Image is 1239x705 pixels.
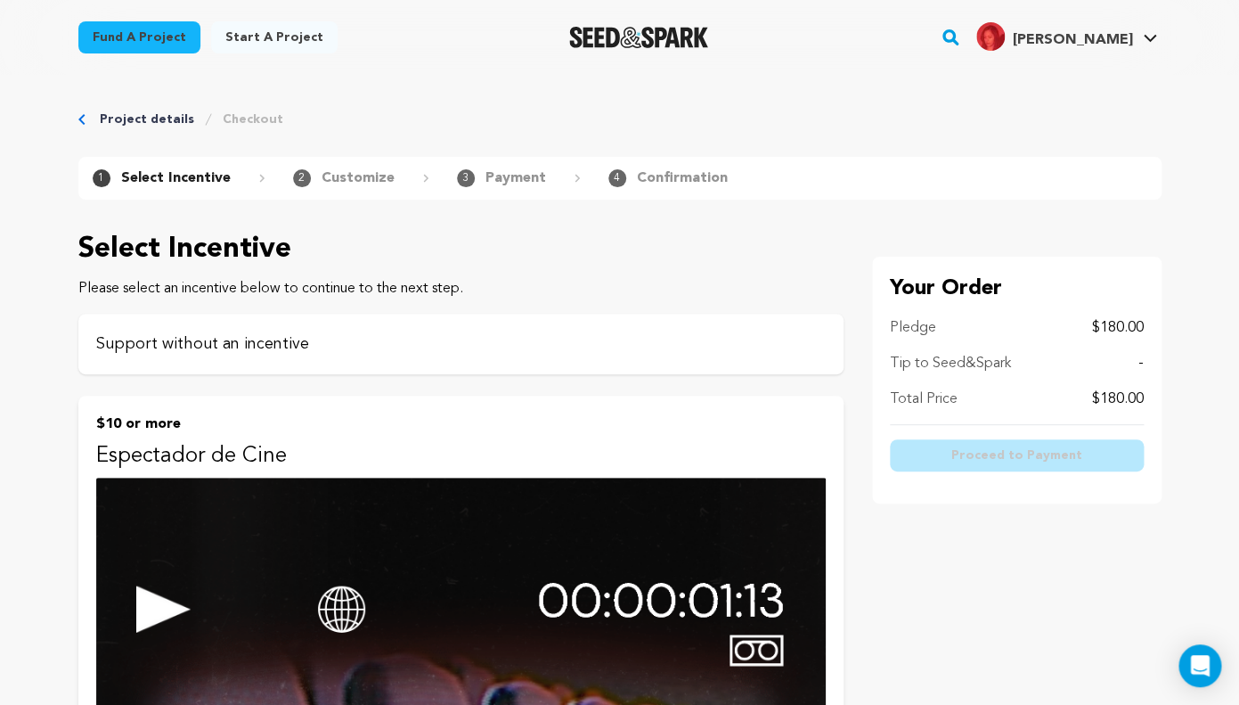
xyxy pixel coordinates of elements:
div: Open Intercom Messenger [1178,644,1221,687]
span: 3 [457,169,475,187]
p: Your Order [890,275,1144,303]
p: $180.00 [1092,317,1144,339]
p: Payment [485,168,546,189]
p: Espectador de Cine [96,442,826,471]
p: Tip to Seed&Spark [890,353,1011,374]
p: $10 or more [96,414,826,435]
p: Total Price [890,389,958,410]
a: Start a project [211,21,338,53]
span: 1 [93,169,110,187]
p: Select Incentive [78,228,844,271]
span: Diane Z.'s Profile [973,19,1161,56]
a: Diane Z.'s Profile [973,19,1161,51]
div: Diane Z.'s Profile [976,22,1132,51]
a: Project details [100,111,194,128]
button: Proceed to Payment [890,439,1144,471]
p: Please select an incentive below to continue to the next step. [78,278,844,299]
a: Fund a project [78,21,200,53]
p: Select Incentive [121,168,231,189]
img: Seed&Spark Logo Dark Mode [569,27,709,48]
p: Customize [322,168,395,189]
p: - [1138,353,1144,374]
p: Support without an incentive [96,332,826,357]
p: Pledge [890,317,936,339]
a: Seed&Spark Homepage [569,27,709,48]
p: $180.00 [1092,389,1144,410]
img: cb39b16e30f3465f.jpg [976,22,1005,51]
a: Checkout [223,111,283,128]
span: 4 [608,169,626,187]
p: Confirmation [637,168,728,189]
span: [PERSON_NAME] [1012,33,1132,47]
span: 2 [293,169,311,187]
div: Breadcrumb [78,111,1162,128]
span: Proceed to Payment [951,447,1082,464]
